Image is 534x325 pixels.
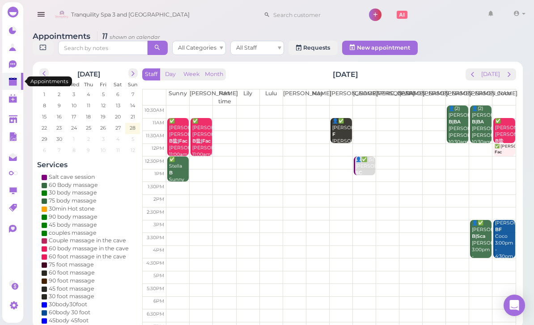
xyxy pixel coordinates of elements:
[148,184,164,190] span: 1:30pm
[448,106,468,159] div: 👤(2) [PERSON_NAME] [PERSON_NAME]|[PERSON_NAME] 10:30am - 12:00pm
[39,68,49,78] button: prev
[145,158,164,164] span: 12:30pm
[352,89,376,106] th: [GEOGRAPHIC_DATA]
[236,44,257,51] span: All Staff
[130,146,136,154] span: 12
[342,41,418,55] button: New appointment
[169,170,173,176] b: B
[70,124,78,132] span: 24
[147,235,164,241] span: 3:30pm
[71,2,190,27] span: Tranquility Spa 3 and [GEOGRAPHIC_DATA]
[356,170,362,176] b: SC
[115,101,121,110] span: 13
[114,124,122,132] span: 27
[77,68,100,78] h2: [DATE]
[153,120,164,126] span: 11am
[142,68,160,80] button: Staff
[49,189,97,197] div: 30 body massage
[97,31,160,41] i: 11
[131,135,135,143] span: 5
[129,124,136,132] span: 28
[144,107,164,113] span: 10:30am
[72,146,76,154] span: 8
[55,124,63,132] span: 23
[181,68,203,80] button: Week
[153,273,164,279] span: 5pm
[58,41,148,55] input: Search by notes
[146,260,164,266] span: 4:30pm
[57,90,61,98] span: 2
[68,81,80,88] span: Wed
[49,245,129,253] div: 60 body massage in the cave
[100,146,106,154] span: 10
[469,89,492,106] th: [PERSON_NAME]
[213,89,236,106] th: Part time
[333,69,358,80] h2: [DATE]
[130,113,136,121] span: 21
[49,308,90,317] div: 60body 30 foot
[55,135,63,143] span: 30
[399,89,423,106] th: [PERSON_NAME]
[99,124,107,132] span: 26
[49,261,94,269] div: 75 foot massage
[495,149,502,154] b: Fac
[101,90,106,98] span: 5
[49,300,87,308] div: 30body30foot
[131,90,135,98] span: 7
[115,135,120,143] span: 4
[100,81,106,88] span: Fri
[27,76,72,86] div: Appointments
[86,90,91,98] span: 4
[49,236,126,245] div: Couple massage in the cave
[332,118,352,165] div: 👤✅ [PERSON_NAME] [PERSON_NAME] 11:00am - 12:00pm
[160,68,181,80] button: Day
[492,89,516,106] th: Coco
[178,44,216,51] span: All Categories
[39,81,50,88] span: Mon
[72,90,76,98] span: 3
[259,89,283,106] th: Lulu
[471,106,492,159] div: 👤(2) [PERSON_NAME] [PERSON_NAME]|[PERSON_NAME] 10:30am - 12:00pm
[71,113,77,121] span: 17
[84,81,93,88] span: Thu
[376,89,399,106] th: [PERSON_NAME]
[57,146,61,154] span: 7
[192,138,211,144] b: B盐|Fac
[115,146,121,154] span: 11
[49,221,97,229] div: 45 body massage
[169,138,187,144] b: B盐|Fac
[42,101,47,110] span: 8
[153,196,164,202] span: 2pm
[190,89,213,106] th: [PERSON_NAME]
[114,113,122,121] span: 20
[153,222,164,228] span: 3pm
[71,101,77,110] span: 10
[495,118,515,171] div: ✅ [PERSON_NAME] [PERSON_NAME] Coco 11:00am - 12:00pm
[502,68,516,80] button: next
[147,311,164,317] span: 6:30pm
[49,173,95,181] div: Salt cave session
[449,119,461,125] b: B|BA
[270,8,357,22] input: Search customer
[472,233,485,239] b: B|Sca
[49,197,97,205] div: 75 body massage
[128,68,138,78] button: next
[504,295,525,316] div: Open Intercom Messenger
[41,124,48,132] span: 22
[154,171,164,177] span: 1pm
[115,90,120,98] span: 6
[147,209,164,215] span: 2:30pm
[100,101,106,110] span: 12
[495,227,502,232] b: BF
[41,135,48,143] span: 29
[332,131,335,137] b: F
[86,135,91,143] span: 2
[495,220,515,260] div: [PERSON_NAME] Coco 3:00pm - 4:30pm
[288,41,338,55] a: Requests
[471,220,492,266] div: 👤✅ [PERSON_NAME] [PERSON_NAME] 3:00pm - 4:30pm
[101,135,106,143] span: 3
[153,298,164,304] span: 6pm
[147,286,164,291] span: 5:30pm
[49,229,97,237] div: couples massage
[423,89,446,106] th: [PERSON_NAME]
